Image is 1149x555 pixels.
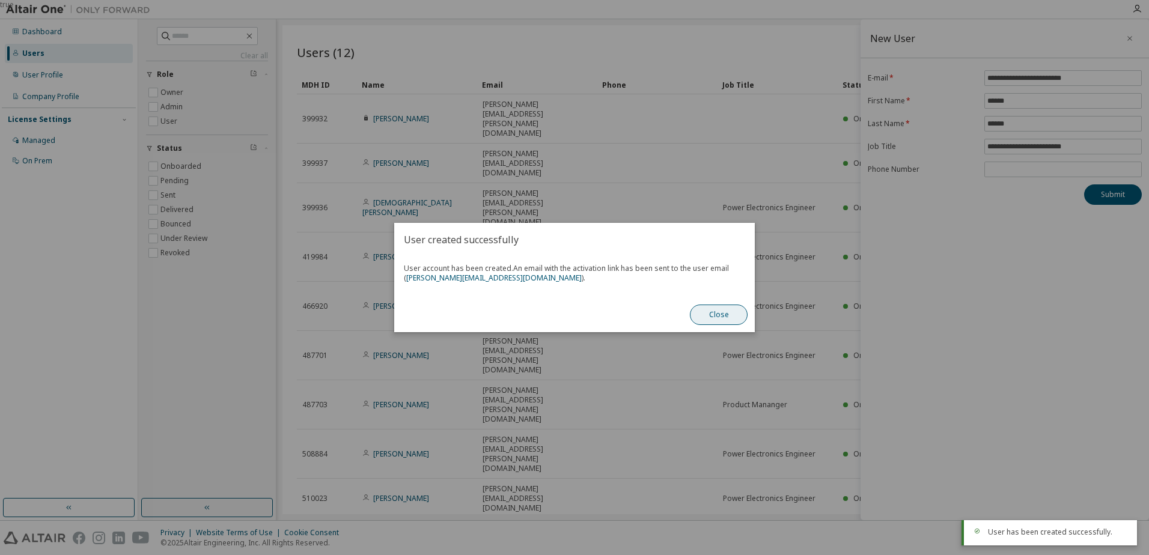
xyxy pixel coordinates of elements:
[404,263,729,283] span: An email with the activation link has been sent to the user email ( ).
[406,273,582,283] a: [PERSON_NAME][EMAIL_ADDRESS][DOMAIN_NAME]
[690,305,748,325] button: Close
[988,527,1127,537] div: User has been created successfully.
[404,264,745,283] span: User account has been created.
[394,223,755,256] h2: User created successfully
